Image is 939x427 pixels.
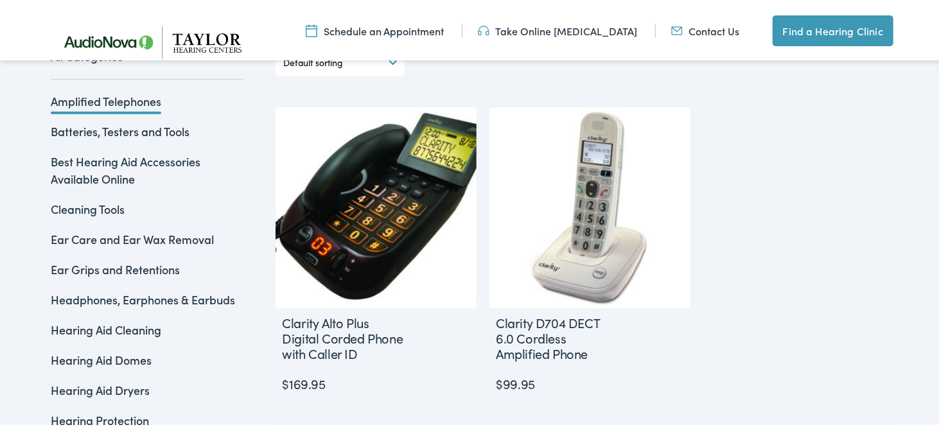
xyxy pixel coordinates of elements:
[496,372,535,390] bdi: 99.95
[489,105,690,390] a: Clarity D704 DECT 6.0 Cordless Amplified Phone $99.95
[51,151,200,184] a: Best Hearing Aid Accessories Available Online
[51,349,152,365] a: Hearing Aid Domes
[51,259,180,275] a: Ear Grips and Retentions
[496,372,503,390] span: $
[671,21,740,35] a: Contact Us
[306,21,317,35] img: utility icon
[51,319,161,335] a: Hearing Aid Cleaning
[671,21,683,35] img: utility icon
[478,21,489,35] img: utility icon
[276,105,477,390] a: Clarity Alto Plus Digital Corded Phone with Caller ID $169.95
[306,21,444,35] a: Schedule an Appointment
[276,306,412,365] h2: Clarity Alto Plus Digital Corded Phone with Caller ID
[51,229,214,245] a: Ear Care and Ear Wax Removal
[489,306,626,365] h2: Clarity D704 DECT 6.0 Cordless Amplified Phone
[282,372,325,390] bdi: 169.95
[51,121,189,137] a: Batteries, Testers and Tools
[51,410,149,426] a: Hearing Protection
[773,13,893,44] a: Find a Hearing Clinic
[51,91,161,107] a: Amplified Telephones
[282,372,289,390] span: $
[51,289,235,305] a: Headphones, Earphones & Earbuds
[51,379,150,396] a: Hearing Aid Dryers
[51,198,125,214] a: Cleaning Tools
[478,21,638,35] a: Take Online [MEDICAL_DATA]
[283,48,397,73] select: Shop order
